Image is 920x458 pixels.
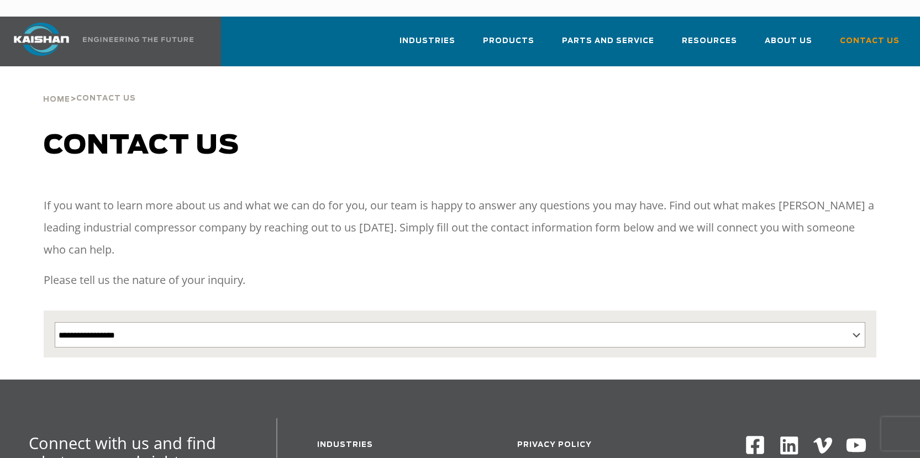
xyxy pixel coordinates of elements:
p: If you want to learn more about us and what we can do for you, our team is happy to answer any qu... [44,194,877,261]
span: Parts and Service [562,35,654,48]
img: Linkedin [779,435,800,456]
img: Youtube [845,435,867,456]
img: Facebook [745,435,765,455]
span: About Us [765,35,812,48]
a: Home [43,94,70,104]
span: Contact us [44,133,239,159]
a: Industries [317,441,373,449]
span: Industries [399,35,455,48]
a: Products [483,27,534,64]
a: Contact Us [840,27,900,64]
a: Privacy Policy [517,441,592,449]
img: Engineering the future [83,37,193,42]
a: Resources [682,27,737,64]
img: Vimeo [813,438,832,454]
a: Parts and Service [562,27,654,64]
a: Industries [399,27,455,64]
div: > [43,66,136,108]
p: Please tell us the nature of your inquiry. [44,269,877,291]
span: Home [43,96,70,103]
span: Contact Us [840,35,900,48]
span: Products [483,35,534,48]
a: About Us [765,27,812,64]
span: Contact Us [76,95,136,102]
span: Resources [682,35,737,48]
